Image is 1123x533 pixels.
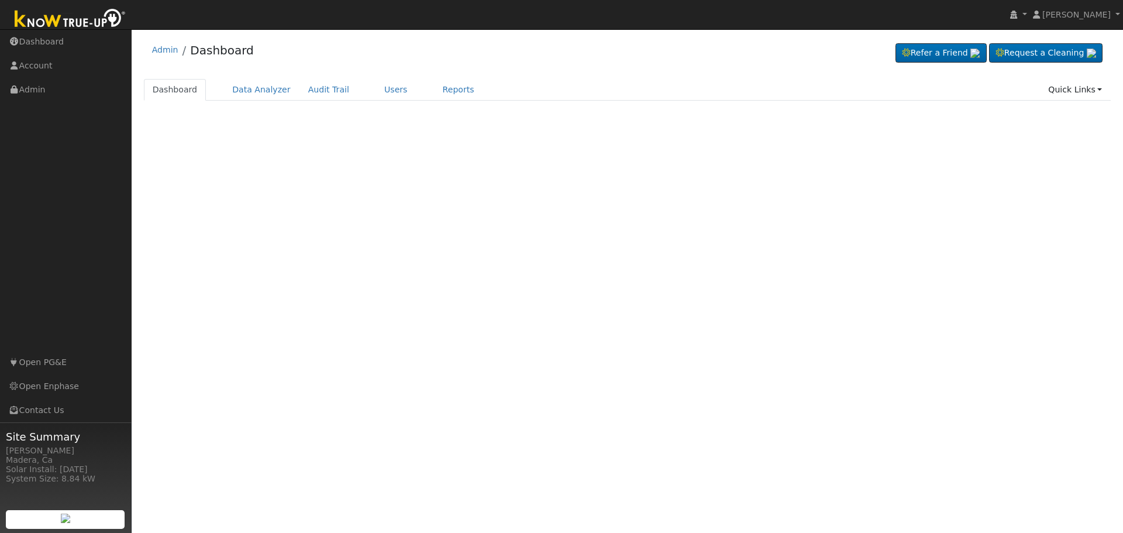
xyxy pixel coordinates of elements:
a: Dashboard [144,79,206,101]
a: Users [376,79,416,101]
span: [PERSON_NAME] [1042,10,1111,19]
img: retrieve [61,514,70,523]
a: Admin [152,45,178,54]
a: Quick Links [1039,79,1111,101]
img: retrieve [970,49,980,58]
div: [PERSON_NAME] [6,445,125,457]
a: Refer a Friend [895,43,987,63]
a: Data Analyzer [223,79,299,101]
img: Know True-Up [9,6,132,33]
div: System Size: 8.84 kW [6,473,125,485]
img: retrieve [1087,49,1096,58]
div: Solar Install: [DATE] [6,463,125,476]
a: Dashboard [190,43,254,57]
div: Madera, Ca [6,454,125,466]
a: Audit Trail [299,79,358,101]
span: Site Summary [6,429,125,445]
a: Reports [434,79,483,101]
a: Request a Cleaning [989,43,1103,63]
